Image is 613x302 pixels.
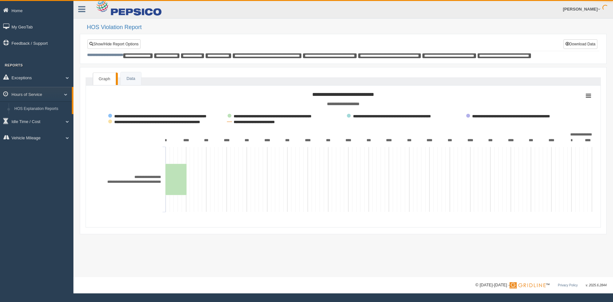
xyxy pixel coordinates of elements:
[510,282,546,289] img: Gridline
[87,24,607,31] h2: HOS Violation Report
[586,283,607,287] span: v. 2025.6.2844
[564,39,597,49] button: Download Data
[475,282,607,289] div: © [DATE]-[DATE] - ™
[558,283,578,287] a: Privacy Policy
[93,73,116,85] a: Graph
[87,39,140,49] a: Show/Hide Report Options
[121,72,141,85] a: Data
[11,103,72,115] a: HOS Explanation Reports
